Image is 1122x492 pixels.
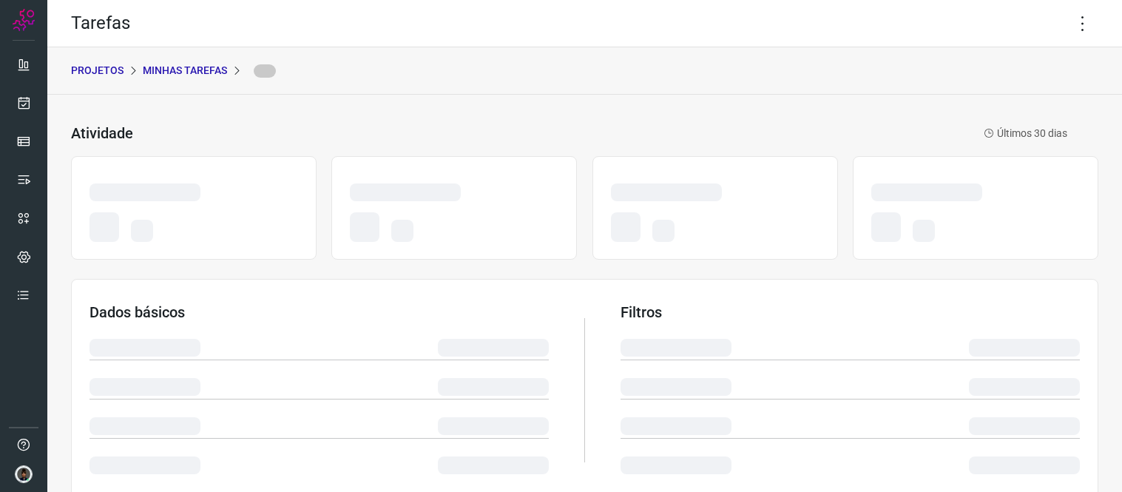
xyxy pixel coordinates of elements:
h3: Atividade [71,124,133,142]
img: Logo [13,9,35,31]
h3: Dados básicos [89,303,549,321]
p: PROJETOS [71,63,124,78]
h2: Tarefas [71,13,130,34]
p: Minhas Tarefas [143,63,227,78]
h3: Filtros [621,303,1080,321]
p: Últimos 30 dias [984,126,1067,141]
img: d44150f10045ac5288e451a80f22ca79.png [15,465,33,483]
